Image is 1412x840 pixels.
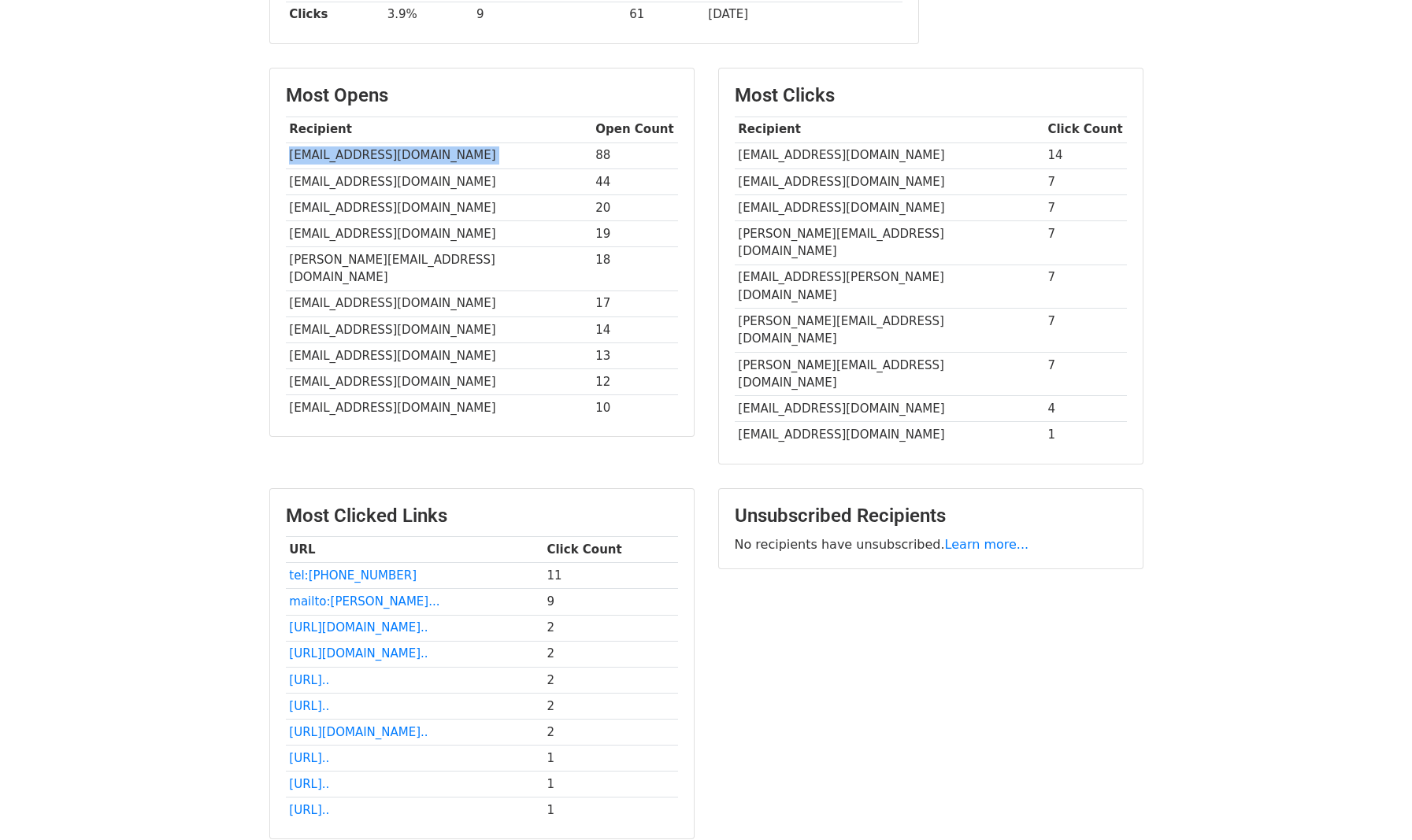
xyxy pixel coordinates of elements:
[286,505,678,527] h3: Most Clicked Links
[289,803,329,817] a: [URL]..
[945,537,1029,552] a: Learn more...
[1044,396,1127,422] td: 4
[735,220,1044,265] td: [PERSON_NAME][EMAIL_ADDRESS][DOMAIN_NAME]
[592,290,678,316] td: 17
[286,2,384,28] th: Clicks
[1044,220,1127,265] td: 7
[286,194,592,220] td: [EMAIL_ADDRESS][DOMAIN_NAME]
[289,620,428,635] a: [URL][DOMAIN_NAME]..
[384,2,473,28] td: 3.9%
[473,2,625,28] td: 9
[543,797,678,823] td: 1
[592,117,678,142] th: Open Count
[543,641,678,667] td: 2
[289,751,329,765] a: [URL]..
[286,290,592,316] td: [EMAIL_ADDRESS][DOMAIN_NAME]
[592,194,678,220] td: 20
[543,537,678,563] th: Click Count
[286,537,543,563] th: URL
[705,2,902,28] td: [DATE]
[1044,309,1127,353] td: 7
[1044,168,1127,194] td: 7
[1044,194,1127,220] td: 7
[286,220,592,246] td: [EMAIL_ADDRESS][DOMAIN_NAME]
[289,594,439,609] a: mailto:[PERSON_NAME]...
[1044,422,1127,448] td: 1
[286,247,592,291] td: [PERSON_NAME][EMAIL_ADDRESS][DOMAIN_NAME]
[543,772,678,797] td: 1
[592,168,678,194] td: 44
[735,352,1044,396] td: [PERSON_NAME][EMAIL_ADDRESS][DOMAIN_NAME]
[625,2,704,28] td: 61
[735,422,1044,448] td: [EMAIL_ADDRESS][DOMAIN_NAME]
[592,368,678,394] td: 12
[286,84,678,107] h3: Most Opens
[286,368,592,394] td: [EMAIL_ADDRESS][DOMAIN_NAME]
[592,247,678,291] td: 18
[735,168,1044,194] td: [EMAIL_ADDRESS][DOMAIN_NAME]
[286,142,592,168] td: [EMAIL_ADDRESS][DOMAIN_NAME]
[289,699,329,713] a: [URL]..
[543,589,678,615] td: 9
[286,395,592,421] td: [EMAIL_ADDRESS][DOMAIN_NAME]
[289,777,329,791] a: [URL]..
[1044,142,1127,168] td: 14
[735,265,1044,309] td: [EMAIL_ADDRESS][PERSON_NAME][DOMAIN_NAME]
[592,316,678,342] td: 14
[286,168,592,194] td: [EMAIL_ADDRESS][DOMAIN_NAME]
[592,342,678,368] td: 13
[543,693,678,719] td: 2
[543,563,678,589] td: 11
[289,725,428,739] a: [URL][DOMAIN_NAME]..
[735,536,1127,553] p: No recipients have unsubscribed.
[735,84,1127,107] h3: Most Clicks
[286,342,592,368] td: [EMAIL_ADDRESS][DOMAIN_NAME]
[286,117,592,142] th: Recipient
[1333,764,1412,840] iframe: Chat Widget
[735,142,1044,168] td: [EMAIL_ADDRESS][DOMAIN_NAME]
[543,615,678,641] td: 2
[735,309,1044,353] td: [PERSON_NAME][EMAIL_ADDRESS][DOMAIN_NAME]
[735,117,1044,142] th: Recipient
[592,142,678,168] td: 88
[543,719,678,745] td: 2
[543,667,678,693] td: 2
[735,396,1044,422] td: [EMAIL_ADDRESS][DOMAIN_NAME]
[289,673,329,687] a: [URL]..
[592,220,678,246] td: 19
[1044,117,1127,142] th: Click Count
[735,194,1044,220] td: [EMAIL_ADDRESS][DOMAIN_NAME]
[735,505,1127,527] h3: Unsubscribed Recipients
[286,316,592,342] td: [EMAIL_ADDRESS][DOMAIN_NAME]
[592,395,678,421] td: 10
[1044,265,1127,309] td: 7
[289,568,417,583] a: tel:[PHONE_NUMBER]
[1044,352,1127,396] td: 7
[543,746,678,772] td: 1
[289,646,428,661] a: [URL][DOMAIN_NAME]..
